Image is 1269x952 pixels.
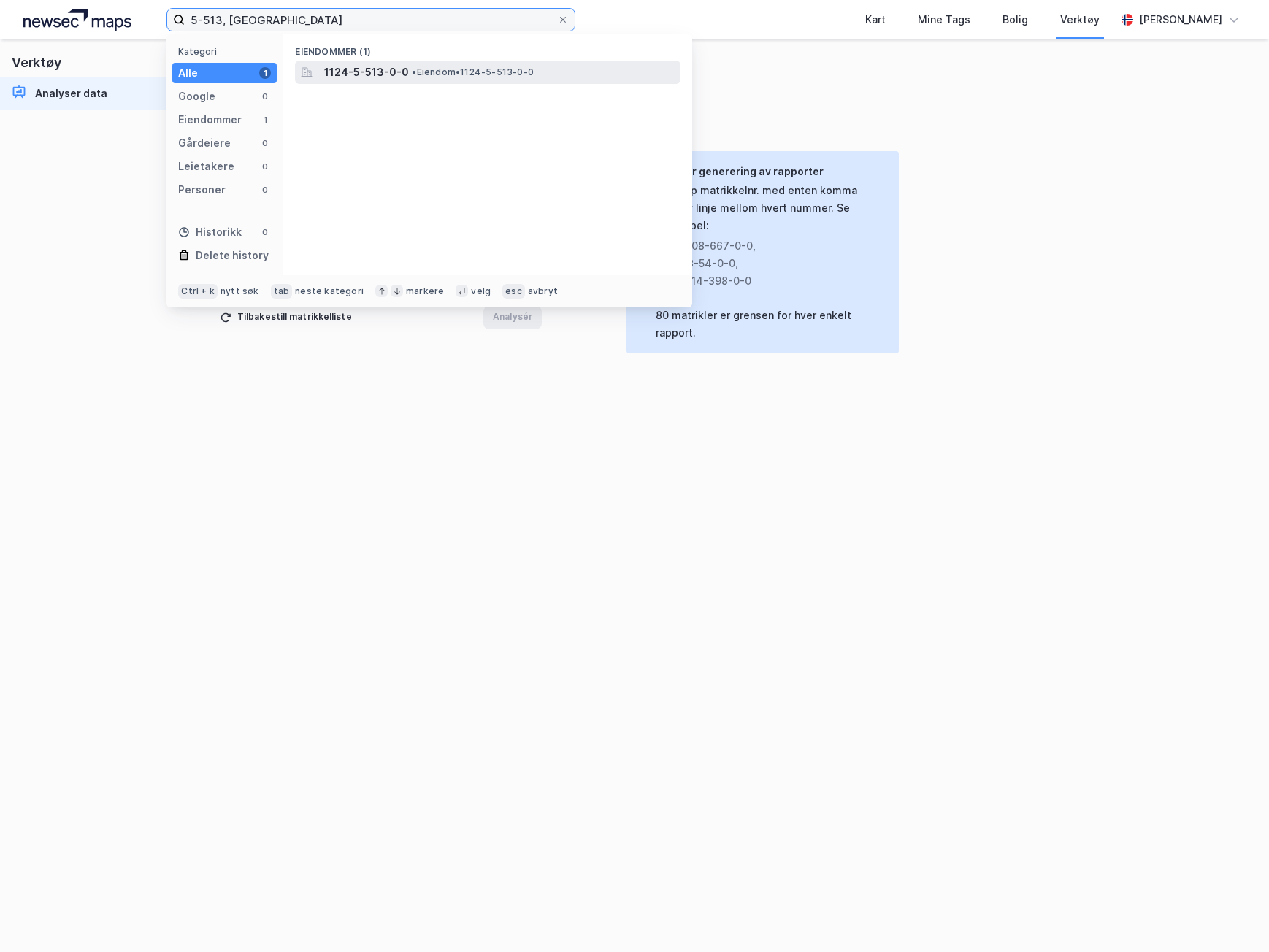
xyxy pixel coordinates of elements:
[656,163,887,180] div: Tips for generering av rapporter
[412,66,416,77] span: •
[178,223,242,241] div: Historikk
[259,91,271,102] div: 0
[1196,882,1269,952] div: Kontrollprogram for chat
[221,285,259,297] div: nytt søk
[283,34,692,61] div: Eiendommer (1)
[656,255,875,272] div: 301-113-54-0-0 ,
[1196,882,1269,952] iframe: Chat Widget
[178,111,242,128] div: Eiendommer
[1139,11,1222,28] div: [PERSON_NAME]
[178,88,215,105] div: Google
[295,285,364,297] div: neste kategori
[271,284,293,299] div: tab
[471,285,491,297] div: velg
[178,46,277,57] div: Kategori
[178,181,226,199] div: Personer
[210,63,1234,86] div: Juridisk analyserapport
[259,161,271,172] div: 0
[259,114,271,126] div: 1
[178,284,218,299] div: Ctrl + k
[178,134,231,152] div: Gårdeiere
[502,284,525,299] div: esc
[259,137,271,149] div: 0
[865,11,886,28] div: Kart
[185,9,557,31] input: Søk på adresse, matrikkel, gårdeiere, leietakere eller personer
[35,85,107,102] div: Analyser data
[918,11,970,28] div: Mine Tags
[656,237,875,255] div: 0301-208-667-0-0 ,
[196,247,269,264] div: Delete history
[406,285,444,297] div: markere
[259,226,271,238] div: 0
[324,64,409,81] span: 1124-5-513-0-0
[178,64,198,82] div: Alle
[1060,11,1100,28] div: Verktøy
[23,9,131,31] img: logo.a4113a55bc3d86da70a041830d287a7e.svg
[412,66,534,78] span: Eiendom • 1124-5-513-0-0
[656,272,875,290] div: 5001-414-398-0-0
[656,182,887,342] div: List opp matrikkelnr. med enten komma eller ny linje mellom hvert nummer. Se eksempel: 80 matrikl...
[259,67,271,79] div: 1
[528,285,558,297] div: avbryt
[178,158,234,175] div: Leietakere
[1002,11,1028,28] div: Bolig
[210,306,361,329] button: Tilbakestill matrikkelliste
[259,184,271,196] div: 0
